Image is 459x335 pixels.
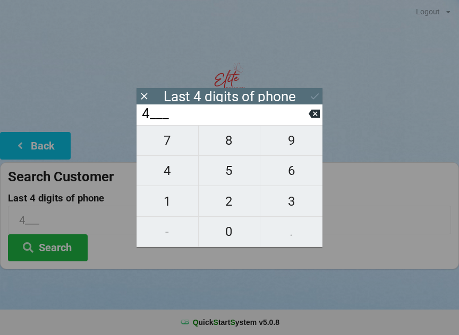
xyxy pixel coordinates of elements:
[137,186,199,216] button: 1
[199,129,260,152] span: 8
[199,160,260,182] span: 5
[260,156,322,186] button: 6
[260,160,322,182] span: 6
[260,190,322,213] span: 3
[199,125,261,156] button: 8
[199,186,261,216] button: 2
[137,190,198,213] span: 1
[260,125,322,156] button: 9
[137,160,198,182] span: 4
[199,156,261,186] button: 5
[137,125,199,156] button: 7
[137,156,199,186] button: 4
[137,129,198,152] span: 7
[199,190,260,213] span: 2
[199,217,261,247] button: 0
[260,129,322,152] span: 9
[199,221,260,243] span: 0
[260,186,322,216] button: 3
[164,91,296,102] div: Last 4 digits of phone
